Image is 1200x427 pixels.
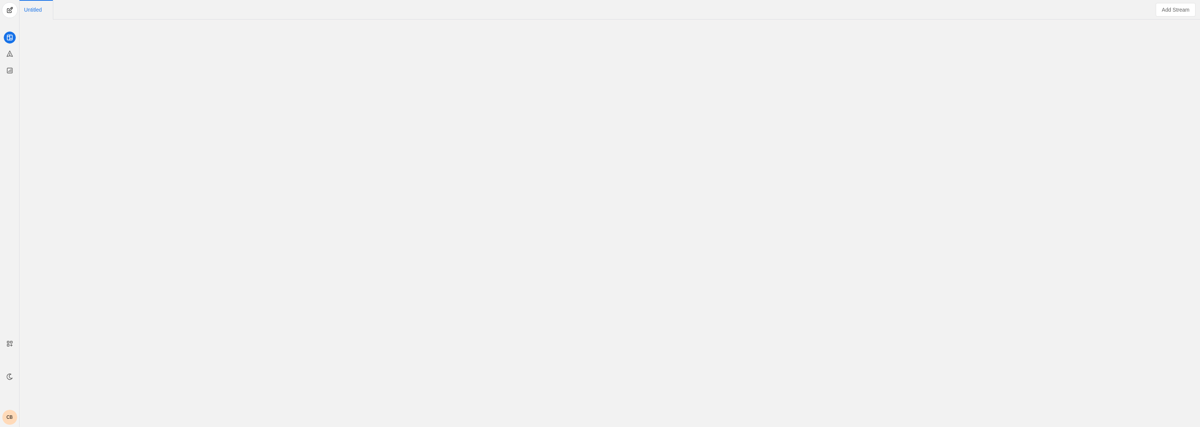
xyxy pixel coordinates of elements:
button: CB [2,410,17,425]
span: Click to edit name [24,7,42,12]
button: Add Stream [1156,3,1195,17]
span: Add Stream [1162,6,1189,14]
app-icon-button: New Tab [58,6,71,12]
